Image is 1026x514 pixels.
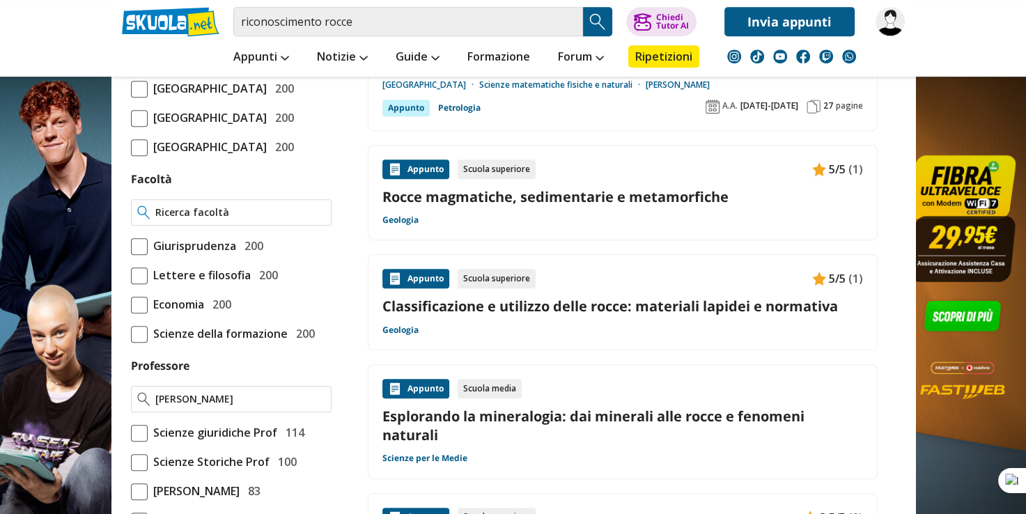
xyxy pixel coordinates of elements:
[388,272,402,286] img: Appunti contenuto
[706,100,720,114] img: Anno accademico
[148,266,251,284] span: Lettere e filosofia
[438,100,481,116] a: Petrologia
[242,482,261,500] span: 83
[148,453,270,471] span: Scienze Storiche Prof
[848,160,863,178] span: (1)
[137,205,150,219] img: Ricerca facoltà
[848,270,863,288] span: (1)
[280,423,304,442] span: 114
[382,100,430,116] div: Appunto
[382,379,449,398] div: Appunto
[479,79,646,91] a: Scienze matematiche fisiche e naturali
[646,79,710,91] a: [PERSON_NAME]
[382,297,863,316] a: Classificazione e utilizzo delle rocce: materiali lapidei e normativa
[796,49,810,63] img: facebook
[270,109,294,127] span: 200
[382,215,419,226] a: Geologia
[270,138,294,156] span: 200
[727,49,741,63] img: instagram
[382,79,479,91] a: [GEOGRAPHIC_DATA]
[272,453,297,471] span: 100
[382,269,449,288] div: Appunto
[290,325,315,343] span: 200
[148,482,240,500] span: [PERSON_NAME]
[382,453,467,464] a: Scienze per le Medie
[724,7,855,36] a: Invia appunti
[382,325,419,336] a: Geologia
[829,160,846,178] span: 5/5
[254,266,278,284] span: 200
[392,45,443,70] a: Guide
[148,109,267,127] span: [GEOGRAPHIC_DATA]
[750,49,764,63] img: tiktok
[137,392,150,406] img: Ricerca professore
[812,162,826,176] img: Appunti contenuto
[464,45,534,70] a: Formazione
[722,100,738,111] span: A.A.
[131,171,172,187] label: Facoltà
[836,100,863,111] span: pagine
[313,45,371,70] a: Notizie
[876,7,905,36] img: isopialessandro27
[554,45,607,70] a: Forum
[740,100,798,111] span: [DATE]-[DATE]
[270,79,294,98] span: 200
[812,272,826,286] img: Appunti contenuto
[233,7,583,36] input: Cerca appunti, riassunti o versioni
[382,159,449,179] div: Appunto
[131,358,189,373] label: Professore
[148,237,236,255] span: Giurisprudenza
[230,45,293,70] a: Appunti
[382,407,863,444] a: Esplorando la mineralogia: dai minerali alle rocce e fenomeni naturali
[587,11,608,32] img: Cerca appunti, riassunti o versioni
[239,237,263,255] span: 200
[382,187,863,206] a: Rocce magmatiche, sedimentarie e metamorfiche
[148,295,204,313] span: Economia
[207,295,231,313] span: 200
[148,138,267,156] span: [GEOGRAPHIC_DATA]
[458,269,536,288] div: Scuola superiore
[773,49,787,63] img: youtube
[148,325,288,343] span: Scienze della formazione
[819,49,833,63] img: twitch
[155,392,325,406] input: Ricerca professore
[583,7,612,36] button: Search Button
[626,7,697,36] button: ChiediTutor AI
[458,379,522,398] div: Scuola media
[458,159,536,179] div: Scuola superiore
[628,45,699,68] a: Ripetizioni
[655,13,688,30] div: Chiedi Tutor AI
[388,382,402,396] img: Appunti contenuto
[823,100,833,111] span: 27
[155,205,325,219] input: Ricerca facoltà
[388,162,402,176] img: Appunti contenuto
[807,100,821,114] img: Pagine
[842,49,856,63] img: WhatsApp
[829,270,846,288] span: 5/5
[148,423,277,442] span: Scienze giuridiche Prof
[148,79,267,98] span: [GEOGRAPHIC_DATA]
